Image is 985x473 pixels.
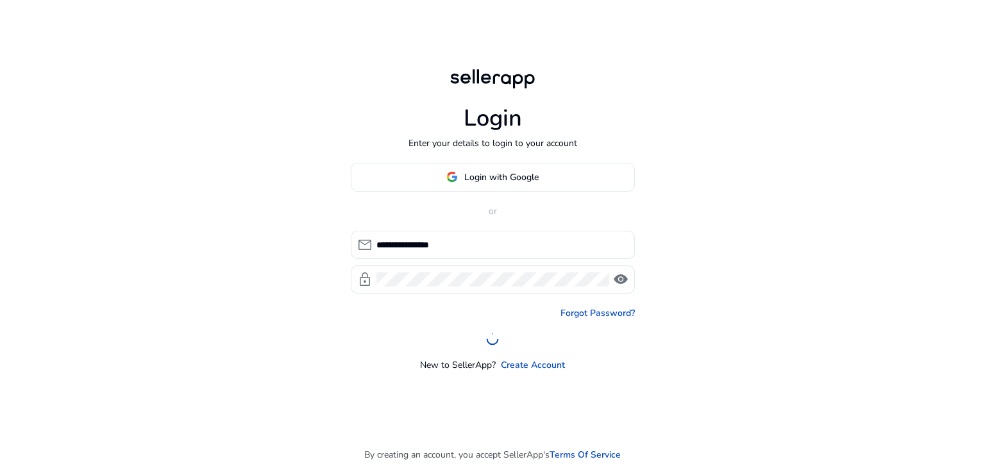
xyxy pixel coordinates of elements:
[351,163,635,192] button: Login with Google
[357,272,373,287] span: lock
[357,237,373,253] span: mail
[613,272,628,287] span: visibility
[464,170,539,184] span: Login with Google
[501,358,565,372] a: Create Account
[550,448,621,461] a: Terms Of Service
[560,306,635,320] a: Forgot Password?
[446,171,458,183] img: google-logo.svg
[351,204,635,218] p: or
[408,137,577,150] p: Enter your details to login to your account
[420,358,496,372] p: New to SellerApp?
[464,104,522,132] h1: Login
